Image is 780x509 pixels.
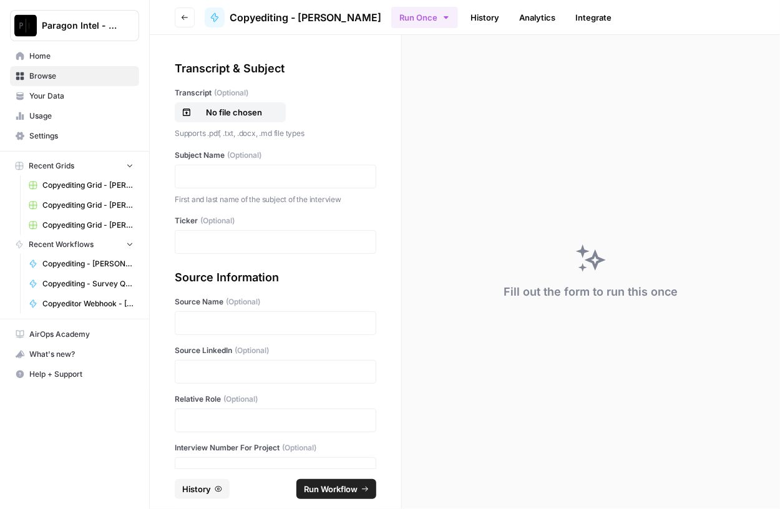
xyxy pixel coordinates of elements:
a: Copyediting - [PERSON_NAME] [23,254,139,274]
label: Subject Name [175,150,376,161]
p: No file chosen [194,106,274,119]
span: Help + Support [29,369,134,380]
img: Paragon Intel - Copyediting Logo [14,14,37,37]
label: Transcript [175,87,376,99]
span: Copyediting - [PERSON_NAME] [42,258,134,269]
a: Home [10,46,139,66]
a: Copyediting Grid - [PERSON_NAME] [23,195,139,215]
p: First and last name of the subject of the interview [175,193,376,206]
span: Copyediting Grid - [PERSON_NAME] [42,220,134,231]
span: (Optional) [282,442,316,453]
label: Interview Number For Project [175,442,376,453]
span: Usage [29,110,134,122]
a: Your Data [10,86,139,106]
div: What's new? [11,345,139,364]
a: Copyediting - [PERSON_NAME] [205,7,381,27]
button: Help + Support [10,364,139,384]
span: Browse [29,70,134,82]
a: Copyeditor Webhook - [PERSON_NAME] [23,294,139,314]
button: Run Once [391,7,458,28]
a: Copyediting Grid - [PERSON_NAME] [23,175,139,195]
span: Home [29,51,134,62]
a: History [463,7,507,27]
span: Run Workflow [304,483,358,495]
span: (Optional) [226,296,260,308]
span: (Optional) [200,215,235,226]
span: Recent Workflows [29,239,94,250]
button: What's new? [10,344,139,364]
span: Copyediting - Survey Questions - [PERSON_NAME] [42,278,134,289]
div: Fill out the form to run this once [504,283,678,301]
a: Copyediting Grid - [PERSON_NAME] [23,215,139,235]
span: Copyeditor Webhook - [PERSON_NAME] [42,298,134,309]
a: Browse [10,66,139,86]
span: (Optional) [227,150,261,161]
a: AirOps Academy [10,324,139,344]
div: Source Information [175,269,376,286]
span: Your Data [29,90,134,102]
button: Recent Workflows [10,235,139,254]
button: No file chosen [175,102,286,122]
span: Copyediting - [PERSON_NAME] [230,10,381,25]
a: Integrate [568,7,619,27]
span: History [182,483,211,495]
span: (Optional) [223,394,258,405]
span: Paragon Intel - Copyediting [42,19,117,32]
button: Workspace: Paragon Intel - Copyediting [10,10,139,41]
button: History [175,479,230,499]
div: Transcript & Subject [175,60,376,77]
span: Recent Grids [29,160,74,172]
p: Supports .pdf, .txt, .docx, .md file types [175,127,376,140]
a: Usage [10,106,139,126]
span: Copyediting Grid - [PERSON_NAME] [42,180,134,191]
a: Settings [10,126,139,146]
a: Analytics [512,7,563,27]
span: AirOps Academy [29,329,134,340]
span: (Optional) [235,345,269,356]
label: Source Name [175,296,376,308]
span: Copyediting Grid - [PERSON_NAME] [42,200,134,211]
a: Copyediting - Survey Questions - [PERSON_NAME] [23,274,139,294]
button: Run Workflow [296,479,376,499]
label: Ticker [175,215,376,226]
button: Recent Grids [10,157,139,175]
label: Relative Role [175,394,376,405]
label: Source LinkedIn [175,345,376,356]
span: Settings [29,130,134,142]
span: (Optional) [214,87,248,99]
